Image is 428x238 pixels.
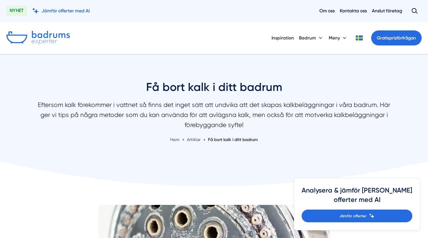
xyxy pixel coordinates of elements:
span: » [203,136,205,143]
span: NYHET [6,6,27,16]
p: Eftersom kalk förekommer i vattnet så finns det inget sätt att undvika att det skapas kalkbeläggn... [37,100,391,133]
button: Meny [329,29,348,46]
a: Artiklar [187,137,202,142]
a: Hem [170,137,180,142]
span: Jämför offerter med AI [41,8,90,14]
nav: Breadcrumb [37,136,391,143]
a: Jämför offerter [302,210,412,222]
a: Gratisprisförfrågan [371,30,422,45]
a: Få bort kalk i ditt badrum [208,137,258,142]
a: Jämför offerter med AI [32,8,90,14]
span: Gratis [377,35,389,40]
a: Anslut företag [372,8,402,14]
span: » [182,136,184,143]
a: Kontakta oss [340,8,367,14]
h1: Få bort kalk i ditt badrum [37,80,391,100]
img: Badrumsexperter.se logotyp [6,31,70,45]
span: Artiklar [187,137,201,142]
a: Om oss [319,8,335,14]
span: Jämför offerter [339,213,366,219]
button: Badrum [299,29,324,46]
h4: Analysera & jämför [PERSON_NAME] offerter med AI [302,186,412,210]
a: Inspiration [272,29,294,46]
